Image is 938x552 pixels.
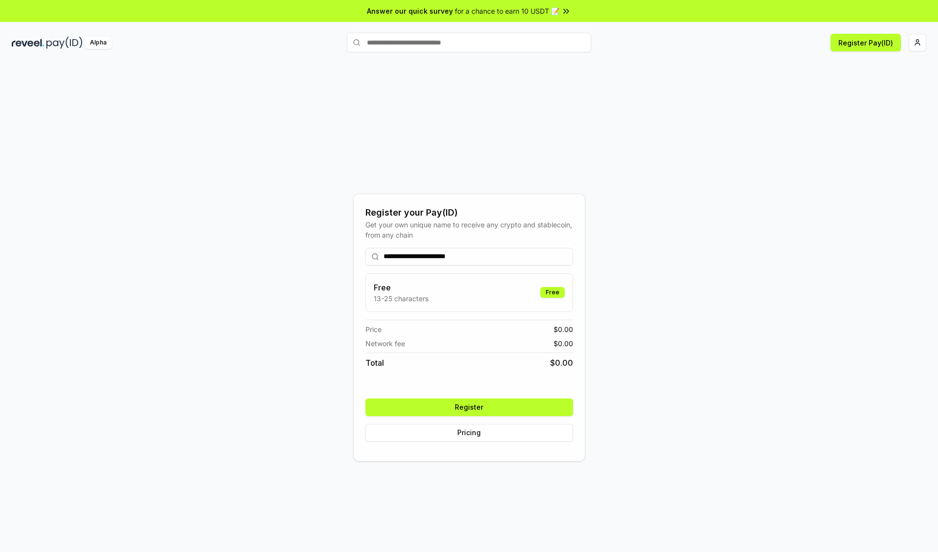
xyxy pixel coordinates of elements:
[831,34,901,51] button: Register Pay(ID)
[367,6,453,16] span: Answer our quick survey
[365,324,382,334] span: Price
[365,220,573,240] div: Get your own unique name to receive any crypto and stablecoin, from any chain
[365,424,573,442] button: Pricing
[12,37,44,49] img: reveel_dark
[374,282,428,293] h3: Free
[365,357,384,369] span: Total
[365,398,573,416] button: Register
[365,338,405,349] span: Network fee
[85,37,112,49] div: Alpha
[540,287,565,298] div: Free
[46,37,83,49] img: pay_id
[365,206,573,220] div: Register your Pay(ID)
[455,6,559,16] span: for a chance to earn 10 USDT 📝
[374,293,428,304] p: 13-25 characters
[554,338,573,349] span: $ 0.00
[554,324,573,334] span: $ 0.00
[550,357,573,369] span: $ 0.00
